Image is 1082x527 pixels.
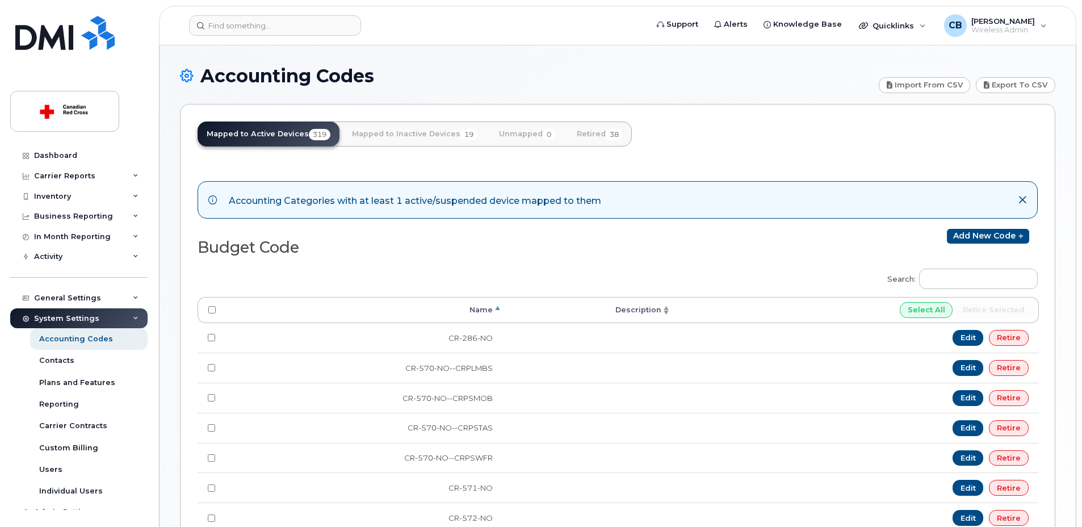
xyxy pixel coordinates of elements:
td: CR-570-NO--CRPLMBS [226,353,503,383]
a: Edit [953,330,984,346]
th: Description: activate to sort column ascending [503,297,672,323]
span: 319 [309,129,330,140]
a: Mapped to Inactive Devices [343,122,487,147]
label: Search: [880,261,1038,293]
a: Retire [989,330,1029,346]
span: 19 [460,129,477,140]
span: 38 [606,129,623,140]
a: Retire [989,510,1029,526]
a: Retire [989,420,1029,436]
a: Retire [989,480,1029,496]
a: Unmapped [490,122,564,147]
td: CR-286-NO [226,323,503,353]
a: Edit [953,450,984,466]
a: Retired [568,122,632,147]
span: 0 [543,129,555,140]
a: Edit [953,390,984,406]
a: Edit [953,480,984,496]
a: Retire [989,360,1029,376]
a: Mapped to Active Devices [198,122,339,147]
a: Edit [953,420,984,436]
td: CR-570-NO--CRPSTAS [226,413,503,443]
a: Edit [953,360,984,376]
a: Export to CSV [976,77,1055,93]
a: Import from CSV [879,77,971,93]
a: Retire [989,450,1029,466]
td: CR-570-NO--CRPSMOB [226,383,503,413]
input: Search: [919,269,1038,289]
th: Name: activate to sort column descending [226,297,503,323]
td: CR-570-NO--CRPSWFR [226,443,503,473]
a: Edit [953,510,984,526]
h1: Accounting Codes [180,66,873,86]
div: Accounting Categories with at least 1 active/suspended device mapped to them [229,192,601,208]
a: Retire [989,390,1029,406]
input: Select All [900,302,953,318]
td: CR-571-NO [226,472,503,503]
a: Add new code [947,229,1029,244]
h2: Budget Code [198,239,609,256]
